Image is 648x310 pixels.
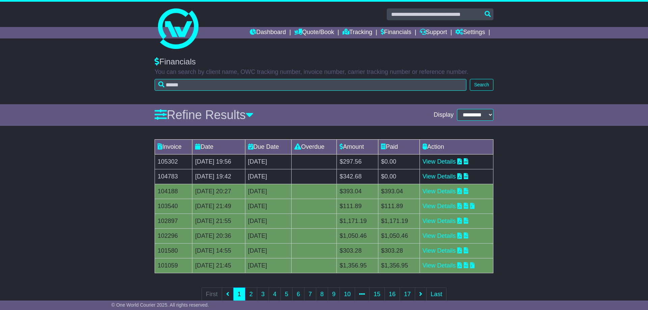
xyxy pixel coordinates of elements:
[245,154,292,169] td: [DATE]
[155,258,192,273] td: 101059
[155,139,192,154] td: Invoice
[340,287,355,301] a: 10
[337,214,378,228] td: $1,171.19
[423,158,456,165] a: View Details
[155,108,253,122] a: Refine Results
[245,199,292,214] td: [DATE]
[337,243,378,258] td: $303.28
[155,68,493,76] p: You can search by client name, OWC tracking number, invoice number, carrier tracking number or re...
[245,214,292,228] td: [DATE]
[316,287,328,301] a: 8
[245,258,292,273] td: [DATE]
[378,139,420,154] td: Paid
[111,302,209,308] span: © One World Courier 2025. All rights reserved.
[470,79,493,91] button: Search
[378,243,420,258] td: $303.28
[378,228,420,243] td: $1,050.46
[337,228,378,243] td: $1,050.46
[434,111,454,119] span: Display
[378,184,420,199] td: $393.04
[192,139,245,154] td: Date
[257,287,269,301] a: 3
[423,247,456,254] a: View Details
[155,57,493,67] div: Financials
[292,139,337,154] td: Overdue
[292,287,304,301] a: 6
[245,228,292,243] td: [DATE]
[192,214,245,228] td: [DATE] 21:55
[155,184,192,199] td: 104188
[245,139,292,154] td: Due Date
[233,287,245,301] a: 1
[423,232,456,239] a: View Details
[245,169,292,184] td: [DATE]
[378,214,420,228] td: $1,171.19
[420,27,447,38] a: Support
[337,199,378,214] td: $111.89
[337,139,378,154] td: Amount
[155,228,192,243] td: 102296
[155,154,192,169] td: 105302
[423,203,456,209] a: View Details
[328,287,340,301] a: 9
[294,27,334,38] a: Quote/Book
[423,188,456,195] a: View Details
[192,228,245,243] td: [DATE] 20:36
[378,154,420,169] td: $0.00
[337,169,378,184] td: $342.68
[378,199,420,214] td: $111.89
[155,199,192,214] td: 103540
[384,287,400,301] a: 16
[423,218,456,224] a: View Details
[378,258,420,273] td: $1,356.95
[337,258,378,273] td: $1,356.95
[155,243,192,258] td: 101580
[304,287,316,301] a: 7
[192,169,245,184] td: [DATE] 19:42
[455,27,485,38] a: Settings
[400,287,415,301] a: 17
[269,287,281,301] a: 4
[426,287,447,301] a: Last
[378,169,420,184] td: $0.00
[337,154,378,169] td: $297.56
[155,214,192,228] td: 102897
[280,287,293,301] a: 5
[423,173,456,180] a: View Details
[245,287,257,301] a: 2
[192,184,245,199] td: [DATE] 20:27
[192,154,245,169] td: [DATE] 19:56
[250,27,286,38] a: Dashboard
[369,287,385,301] a: 15
[192,199,245,214] td: [DATE] 21:49
[423,262,456,269] a: View Details
[420,139,493,154] td: Action
[343,27,372,38] a: Tracking
[192,243,245,258] td: [DATE] 14:55
[192,258,245,273] td: [DATE] 21:45
[245,243,292,258] td: [DATE]
[381,27,411,38] a: Financials
[245,184,292,199] td: [DATE]
[155,169,192,184] td: 104783
[337,184,378,199] td: $393.04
